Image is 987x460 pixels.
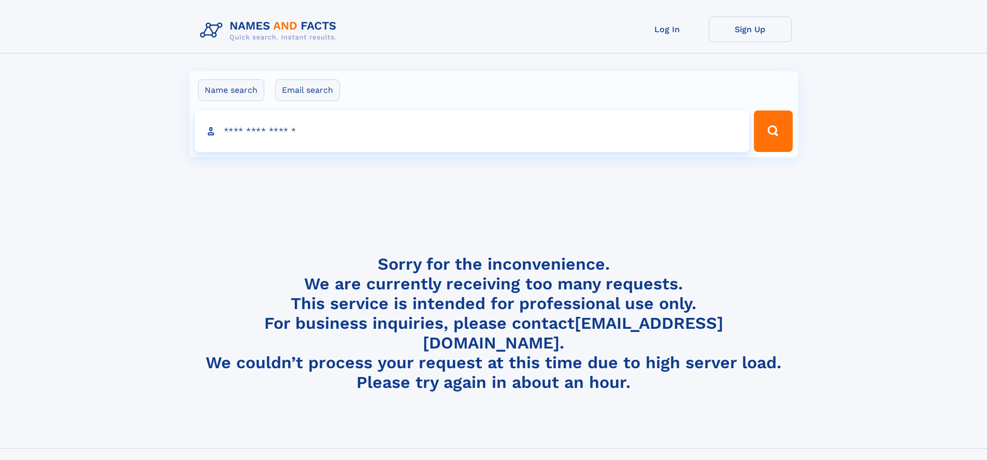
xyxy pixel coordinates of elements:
[196,17,345,45] img: Logo Names and Facts
[626,17,709,42] a: Log In
[275,79,340,101] label: Email search
[195,110,750,152] input: search input
[709,17,792,42] a: Sign Up
[423,313,723,353] a: [EMAIL_ADDRESS][DOMAIN_NAME]
[198,79,264,101] label: Name search
[754,110,792,152] button: Search Button
[196,254,792,393] h4: Sorry for the inconvenience. We are currently receiving too many requests. This service is intend...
